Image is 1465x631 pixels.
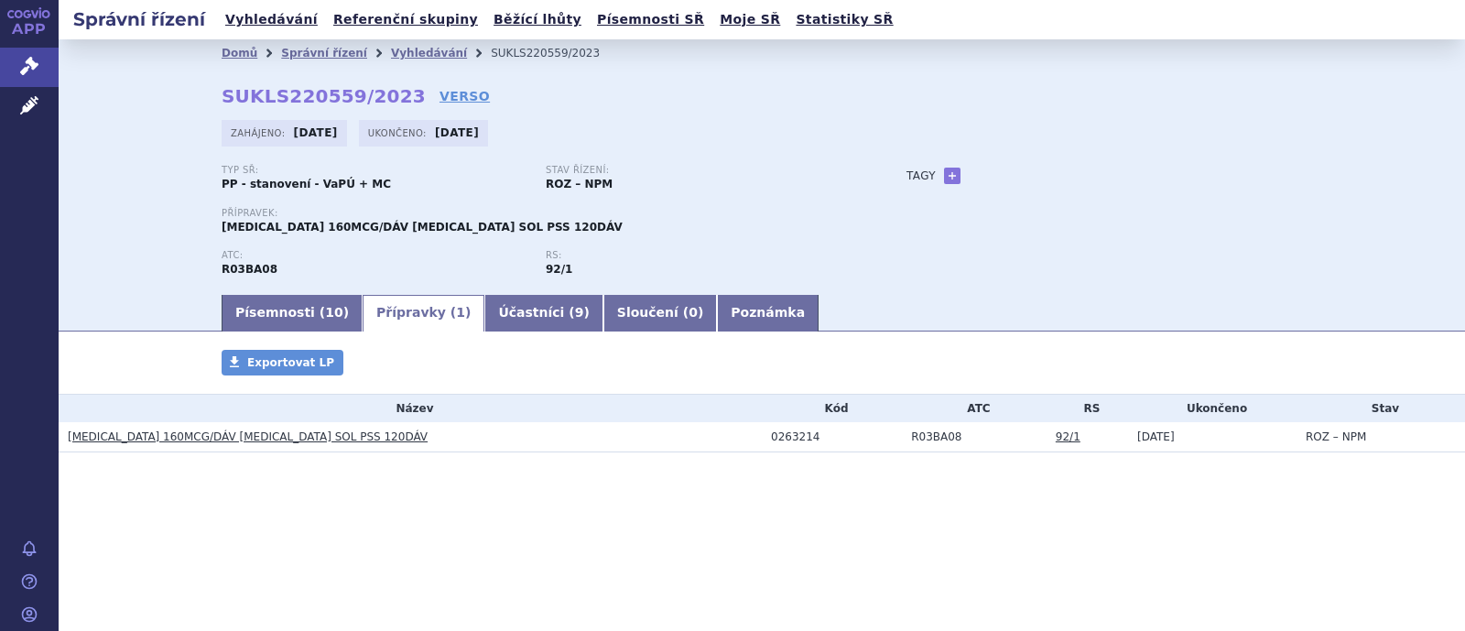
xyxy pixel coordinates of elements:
[59,6,220,32] h2: Správní řízení
[281,47,367,60] a: Správní řízení
[222,208,870,219] p: Přípravek:
[944,168,960,184] a: +
[1297,395,1465,422] th: Stav
[546,165,852,176] p: Stav řízení:
[591,7,710,32] a: Písemnosti SŘ
[484,295,602,332] a: Účastníci (9)
[222,250,527,261] p: ATC:
[222,85,426,107] strong: SUKLS220559/2023
[294,126,338,139] strong: [DATE]
[491,39,624,67] li: SUKLS220559/2023
[222,263,277,276] strong: CIKLESONID
[247,356,334,369] span: Exportovat LP
[575,305,584,320] span: 9
[546,263,572,276] strong: preventivní antiastmatika, kortikosteroidy - ve formě aerosolu, suspense a roztoku, inhal. aplikace
[902,422,1047,452] td: CIKLESONID
[1047,395,1128,422] th: RS
[222,165,527,176] p: Typ SŘ:
[222,221,623,234] span: [MEDICAL_DATA] 160MCG/DÁV [MEDICAL_DATA] SOL PSS 120DÁV
[222,47,257,60] a: Domů
[906,165,936,187] h3: Tagy
[790,7,898,32] a: Statistiky SŘ
[59,395,762,422] th: Název
[325,305,342,320] span: 10
[1128,395,1297,422] th: Ukončeno
[1137,430,1175,443] span: [DATE]
[220,7,323,32] a: Vyhledávání
[488,7,587,32] a: Běžící lhůty
[222,295,363,332] a: Písemnosti (10)
[717,295,819,332] a: Poznámka
[68,430,428,443] a: [MEDICAL_DATA] 160MCG/DÁV [MEDICAL_DATA] SOL PSS 120DÁV
[435,126,479,139] strong: [DATE]
[546,250,852,261] p: RS:
[456,305,465,320] span: 1
[546,178,613,190] strong: ROZ – NPM
[222,350,343,375] a: Exportovat LP
[714,7,786,32] a: Moje SŘ
[363,295,484,332] a: Přípravky (1)
[391,47,467,60] a: Vyhledávání
[902,395,1047,422] th: ATC
[771,430,902,443] div: 0263214
[762,395,902,422] th: Kód
[222,178,391,190] strong: PP - stanovení - VaPÚ + MC
[603,295,717,332] a: Sloučení (0)
[231,125,288,140] span: Zahájeno:
[368,125,430,140] span: Ukončeno:
[439,87,490,105] a: VERSO
[1056,430,1080,443] a: 92/1
[328,7,483,32] a: Referenční skupiny
[689,305,698,320] span: 0
[1297,422,1465,452] td: ROZ – NPM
